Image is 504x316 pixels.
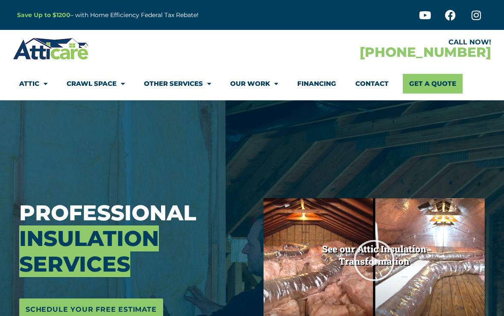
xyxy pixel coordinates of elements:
a: Our Work [230,74,278,94]
a: Get A Quote [403,74,463,94]
h3: Professional [19,200,251,277]
a: Attic [19,74,47,94]
div: CALL NOW! [252,39,491,46]
span: Insulation Services [19,225,159,277]
a: Save Up to $1200 [17,11,70,19]
a: Crawl Space [67,74,125,94]
a: Other Services [144,74,211,94]
p: – with Home Efficiency Federal Tax Rebate! [17,10,294,20]
a: Contact [355,74,389,94]
div: Play Video [353,239,396,282]
a: Financing [297,74,336,94]
nav: Menu [19,74,485,94]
